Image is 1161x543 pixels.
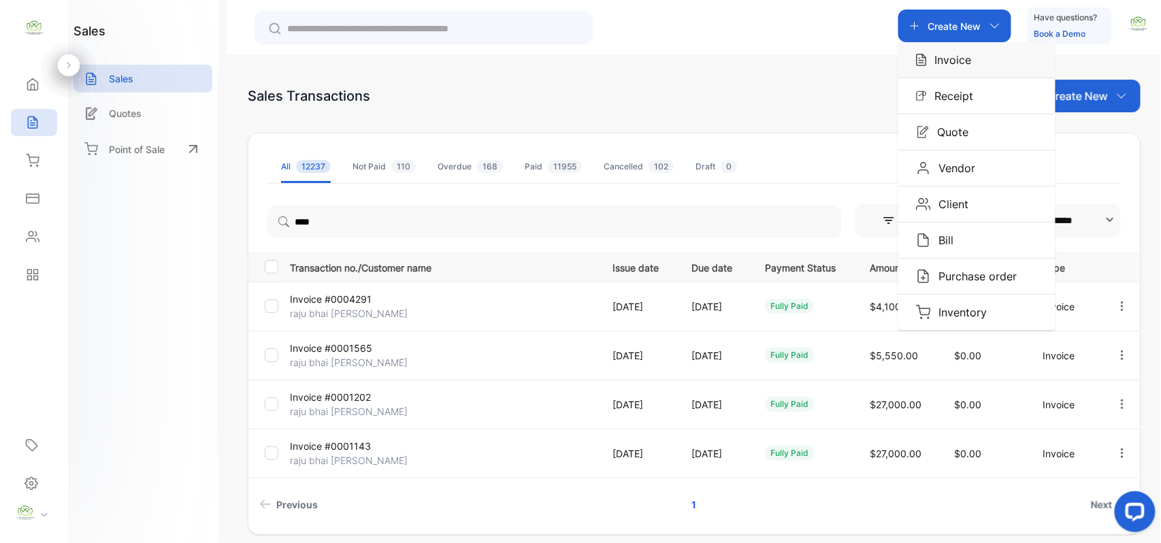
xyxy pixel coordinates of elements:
span: $0.00 [955,399,982,410]
button: Create New [1034,80,1141,112]
div: Not Paid [353,161,416,173]
p: Client [931,196,969,212]
span: $5,550.00 [870,350,918,361]
span: 0 [721,160,737,173]
p: Invoice #0001202 [290,390,392,404]
img: logo [24,18,44,38]
p: [DATE] [691,348,736,363]
p: [DATE] [613,299,664,314]
img: profile [15,503,35,523]
p: Amount [870,258,927,275]
span: 12237 [296,160,331,173]
p: Vendor [931,160,976,176]
img: Icon [916,269,931,284]
p: raju bhai [PERSON_NAME] [290,404,408,418]
div: fully paid [765,348,814,363]
p: Invoice [1043,446,1088,461]
ul: Pagination [248,492,1140,517]
img: Icon [916,90,927,101]
p: [DATE] [613,397,664,412]
a: Previous page [254,492,323,517]
p: Invoice #0001143 [290,439,392,453]
p: Bill [931,232,954,248]
a: Sales [73,65,212,93]
p: [DATE] [613,348,664,363]
p: Due date [691,258,736,275]
img: avatar [1128,14,1149,34]
p: Create New [1047,88,1108,104]
div: fully paid [765,446,814,461]
span: $27,000.00 [870,448,921,459]
span: $27,000.00 [870,399,921,410]
iframe: LiveChat chat widget [1104,486,1161,543]
a: Next page [1085,492,1134,517]
p: raju bhai [PERSON_NAME] [290,355,408,369]
span: 11955 [548,160,582,173]
a: Page 1 is your current page [676,492,713,517]
a: Point of Sale [73,134,212,164]
p: Invoice #0001565 [290,341,392,355]
p: Invoice [1043,348,1088,363]
p: Point of Sale [109,142,165,157]
span: $0.00 [955,350,982,361]
span: Next [1091,497,1112,512]
button: Create NewIconInvoiceIconReceiptIconQuoteIconVendorIconClientIconBillIconPurchase orderIconInventory [898,10,1011,42]
span: Previous [276,497,318,512]
a: Book a Demo [1034,29,1086,39]
p: [DATE] [691,446,736,461]
button: avatar [1128,10,1149,42]
p: Transaction no./Customer name [290,258,596,275]
p: Sales [109,71,133,86]
div: All [281,161,331,173]
img: Icon [916,125,930,139]
p: Quote [930,124,969,140]
span: 102 [649,160,674,173]
img: Icon [916,161,931,176]
p: Quotes [109,106,142,120]
p: raju bhai [PERSON_NAME] [290,453,408,467]
img: Icon [916,197,931,212]
p: Have questions? [1034,11,1098,24]
div: Overdue [438,161,503,173]
p: [DATE] [613,446,664,461]
div: Paid [525,161,582,173]
div: fully paid [765,299,814,314]
img: Icon [916,233,931,248]
span: $0.00 [955,448,982,459]
p: [DATE] [691,397,736,412]
h1: sales [73,22,105,40]
p: Receipt [927,88,974,104]
div: Sales Transactions [248,86,370,106]
p: Purchase order [931,268,1017,284]
span: 110 [391,160,416,173]
p: raju bhai [PERSON_NAME] [290,306,408,320]
p: Payment Status [765,258,842,275]
span: $4,100.00 [870,301,916,312]
img: Icon [916,305,931,320]
p: Invoice [1043,299,1088,314]
p: [DATE] [691,299,736,314]
p: Invoice [1043,397,1088,412]
p: Invoice #0004291 [290,292,392,306]
div: fully paid [765,397,814,412]
p: Type [1043,258,1088,275]
p: Inventory [931,304,987,320]
span: 168 [477,160,503,173]
p: Invoice [927,52,972,68]
div: Cancelled [604,161,674,173]
p: Create New [928,19,981,33]
div: Draft [696,161,737,173]
img: Icon [916,53,927,67]
a: Quotes [73,99,212,127]
p: Issue date [613,258,664,275]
